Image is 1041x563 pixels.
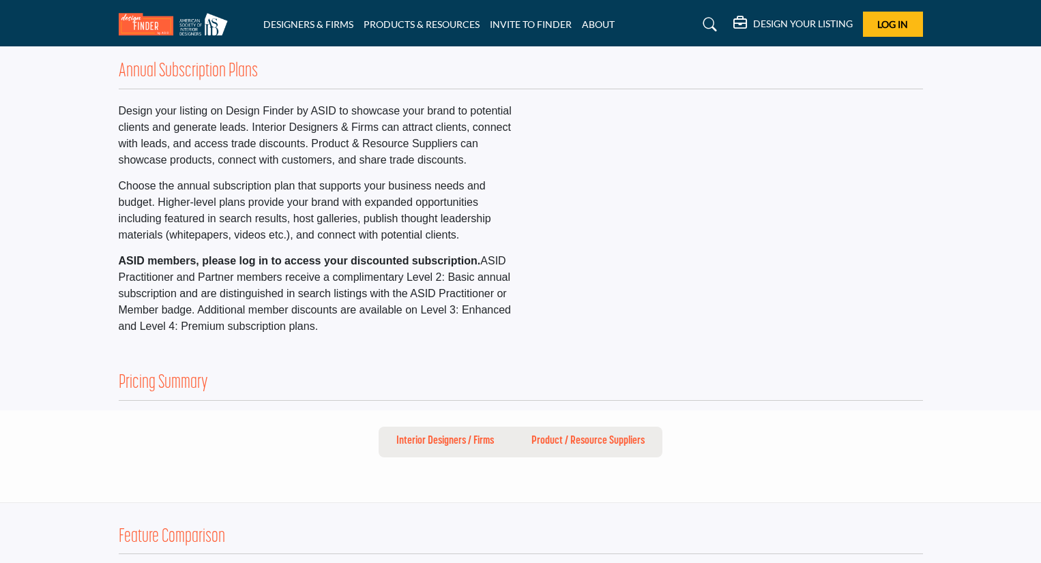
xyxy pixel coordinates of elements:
[877,18,908,30] span: Log In
[119,372,208,395] h2: Pricing Summary
[379,427,512,458] button: Interior Designers / Firms
[690,14,726,35] a: Search
[119,103,514,168] p: Design your listing on Design Finder by ASID to showcase your brand to potential clients and gene...
[119,253,514,335] p: ASID Practitioner and Partner members receive a complimentary Level 2: Basic annual subscription ...
[263,18,353,30] a: DESIGNERS & FIRMS
[753,18,853,30] h5: DESIGN YOUR LISTING
[119,255,481,267] strong: ASID members, please log in to access your discounted subscription.
[582,18,615,30] a: ABOUT
[396,433,494,449] p: Interior Designers / Firms
[119,13,235,35] img: Site Logo
[119,61,258,84] h2: Annual Subscription Plans
[364,18,480,30] a: PRODUCTS & RESOURCES
[514,427,662,458] button: Product / Resource Suppliers
[490,18,572,30] a: INVITE TO FINDER
[733,16,853,33] div: DESIGN YOUR LISTING
[119,526,225,549] h2: Feature Comparison
[119,178,514,243] p: Choose the annual subscription plan that supports your business needs and budget. Higher-level pl...
[863,12,923,37] button: Log In
[531,433,645,449] p: Product / Resource Suppliers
